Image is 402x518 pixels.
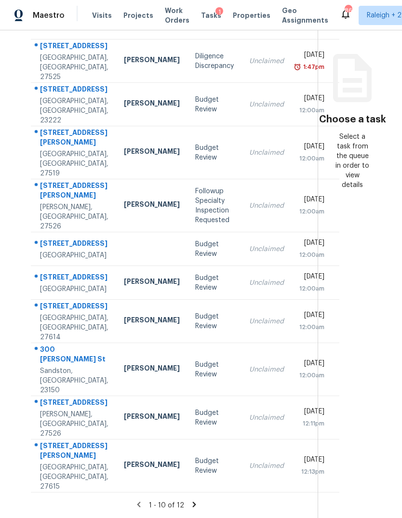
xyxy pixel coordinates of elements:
[92,11,112,20] span: Visits
[40,251,108,260] div: [GEOGRAPHIC_DATA]
[345,6,351,15] div: 86
[299,142,324,154] div: [DATE]
[40,410,108,438] div: [PERSON_NAME], [GEOGRAPHIC_DATA], 27526
[195,273,234,292] div: Budget Review
[124,98,180,110] div: [PERSON_NAME]
[195,239,234,259] div: Budget Review
[301,62,324,72] div: 1:47pm
[195,95,234,114] div: Budget Review
[299,93,324,106] div: [DATE]
[149,502,184,509] span: 1 - 10 of 12
[299,284,324,293] div: 12:00am
[40,128,108,149] div: [STREET_ADDRESS][PERSON_NAME]
[123,11,153,20] span: Projects
[195,456,234,476] div: Budget Review
[299,207,324,216] div: 12:00am
[40,313,108,342] div: [GEOGRAPHIC_DATA], [GEOGRAPHIC_DATA], 27614
[299,250,324,260] div: 12:00am
[40,284,108,294] div: [GEOGRAPHIC_DATA]
[40,239,108,251] div: [STREET_ADDRESS]
[40,41,108,53] div: [STREET_ADDRESS]
[33,11,65,20] span: Maestro
[195,52,234,71] div: Diligence Discrepancy
[40,441,108,463] div: [STREET_ADDRESS][PERSON_NAME]
[282,6,328,25] span: Geo Assignments
[367,11,402,20] span: Raleigh + 2
[299,467,324,477] div: 12:13pm
[124,363,180,375] div: [PERSON_NAME]
[249,317,284,326] div: Unclaimed
[249,244,284,254] div: Unclaimed
[201,12,221,19] span: Tasks
[299,455,324,467] div: [DATE]
[249,461,284,471] div: Unclaimed
[249,201,284,211] div: Unclaimed
[40,366,108,395] div: Sandston, [GEOGRAPHIC_DATA], 23150
[299,407,324,419] div: [DATE]
[40,202,108,231] div: [PERSON_NAME], [GEOGRAPHIC_DATA], 27526
[299,272,324,284] div: [DATE]
[40,149,108,178] div: [GEOGRAPHIC_DATA], [GEOGRAPHIC_DATA], 27519
[299,238,324,250] div: [DATE]
[124,460,180,472] div: [PERSON_NAME]
[124,146,180,159] div: [PERSON_NAME]
[195,143,234,162] div: Budget Review
[299,50,324,62] div: [DATE]
[233,11,270,20] span: Properties
[249,278,284,288] div: Unclaimed
[40,345,108,366] div: 300 [PERSON_NAME] St
[299,322,324,332] div: 12:00am
[299,195,324,207] div: [DATE]
[299,154,324,163] div: 12:00am
[40,84,108,96] div: [STREET_ADDRESS]
[40,398,108,410] div: [STREET_ADDRESS]
[335,132,370,190] div: Select a task from the queue in order to view details
[215,7,223,17] div: 1
[40,301,108,313] div: [STREET_ADDRESS]
[319,115,386,124] h3: Choose a task
[249,413,284,423] div: Unclaimed
[299,371,324,380] div: 12:00am
[40,181,108,202] div: [STREET_ADDRESS][PERSON_NAME]
[299,419,324,428] div: 12:11pm
[249,100,284,109] div: Unclaimed
[40,272,108,284] div: [STREET_ADDRESS]
[195,186,234,225] div: Followup Specialty Inspection Requested
[299,106,324,115] div: 12:00am
[249,148,284,158] div: Unclaimed
[294,62,301,72] img: Overdue Alarm Icon
[124,277,180,289] div: [PERSON_NAME]
[249,365,284,374] div: Unclaimed
[124,199,180,212] div: [PERSON_NAME]
[40,463,108,491] div: [GEOGRAPHIC_DATA], [GEOGRAPHIC_DATA], 27615
[40,96,108,125] div: [GEOGRAPHIC_DATA], [GEOGRAPHIC_DATA], 23222
[40,53,108,82] div: [GEOGRAPHIC_DATA], [GEOGRAPHIC_DATA], 27525
[299,359,324,371] div: [DATE]
[299,310,324,322] div: [DATE]
[124,315,180,327] div: [PERSON_NAME]
[124,412,180,424] div: [PERSON_NAME]
[249,56,284,66] div: Unclaimed
[124,55,180,67] div: [PERSON_NAME]
[195,312,234,331] div: Budget Review
[165,6,189,25] span: Work Orders
[195,408,234,427] div: Budget Review
[195,360,234,379] div: Budget Review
